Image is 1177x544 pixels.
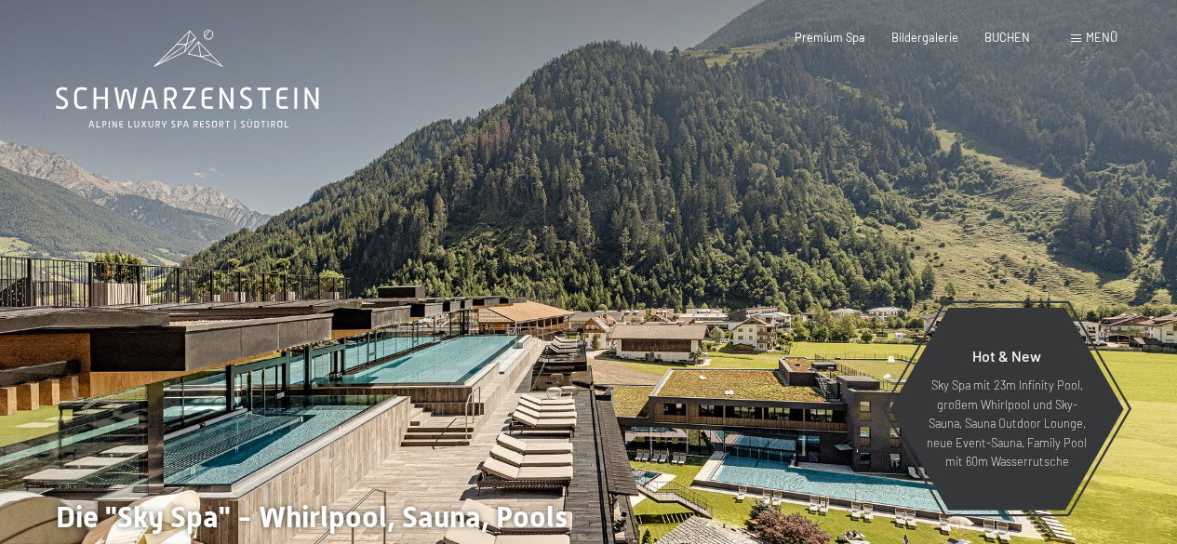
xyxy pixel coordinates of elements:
[972,347,1041,365] span: Hot & New
[889,307,1125,511] a: Hot & New Sky Spa mit 23m Infinity Pool, großem Whirlpool und Sky-Sauna, Sauna Outdoor Lounge, ne...
[984,30,1030,45] a: BUCHEN
[795,30,865,45] a: Premium Spa
[1086,30,1117,45] span: Menü
[926,376,1088,471] p: Sky Spa mit 23m Infinity Pool, großem Whirlpool und Sky-Sauna, Sauna Outdoor Lounge, neue Event-S...
[891,30,958,45] a: Bildergalerie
